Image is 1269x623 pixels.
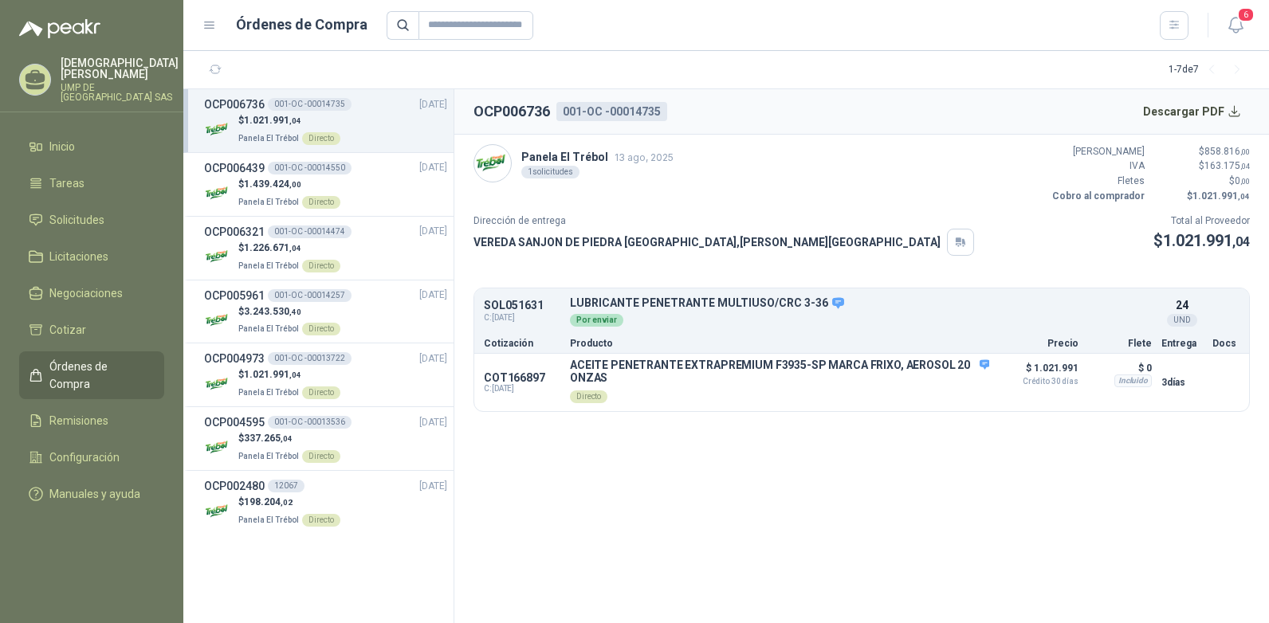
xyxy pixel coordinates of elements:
[61,83,179,102] p: UMP DE [GEOGRAPHIC_DATA] SAS
[238,515,299,524] span: Panela El Trébol
[1221,11,1250,40] button: 6
[419,160,447,175] span: [DATE]
[268,480,304,492] div: 12067
[302,260,340,272] div: Directo
[1049,144,1145,159] p: [PERSON_NAME]
[1232,234,1250,249] span: ,04
[1235,175,1250,186] span: 0
[289,308,301,316] span: ,40
[999,378,1078,386] span: Crédito 30 días
[204,370,232,398] img: Company Logo
[238,113,340,128] p: $
[238,452,299,460] span: Panela El Trébol
[268,289,352,302] div: 001-OC -00014257
[236,14,367,36] h1: Órdenes de Compra
[204,96,265,113] h3: OCP006736
[238,304,340,319] p: $
[419,479,447,494] span: [DATE]
[289,244,301,253] span: ,04
[49,485,140,503] span: Manuales y ayuda
[289,116,301,125] span: ,04
[49,248,108,265] span: Licitaciones
[204,413,447,464] a: OCP004595001-OC -00013536[DATE] Company Logo$337.265,04Panela El TrébolDirecto
[484,311,560,324] span: C: [DATE]
[238,495,340,510] p: $
[1161,373,1203,392] p: 3 días
[419,415,447,430] span: [DATE]
[204,433,232,461] img: Company Logo
[1240,177,1250,186] span: ,00
[268,225,352,238] div: 001-OC -00014474
[49,174,84,192] span: Tareas
[1237,7,1255,22] span: 6
[19,168,164,198] a: Tareas
[1154,144,1250,159] p: $
[302,450,340,463] div: Directo
[1153,214,1250,229] p: Total al Proveedor
[1240,147,1250,156] span: ,00
[474,145,511,182] img: Company Logo
[204,477,265,495] h3: OCP002480
[244,178,301,190] span: 1.439.424
[1163,231,1250,250] span: 1.021.991
[238,134,299,143] span: Panela El Trébol
[1154,189,1250,204] p: $
[999,339,1078,348] p: Precio
[556,102,667,121] div: 001-OC -00014735
[1161,339,1203,348] p: Entrega
[1114,374,1152,387] div: Incluido
[1154,174,1250,189] p: $
[61,57,179,80] p: [DEMOGRAPHIC_DATA] [PERSON_NAME]
[484,371,560,384] p: COT166897
[238,367,340,382] p: $
[1154,159,1250,174] p: $
[1204,160,1250,171] span: 163.175
[244,433,293,444] span: 337.265
[570,296,1152,311] p: LUBRICANTE PENETRANTE MULTIUSO/CRC 3-36
[1176,296,1188,314] p: 24
[204,159,265,177] h3: OCP006439
[19,241,164,272] a: Licitaciones
[19,351,164,399] a: Órdenes de Compra
[49,211,104,229] span: Solicitudes
[1134,96,1251,127] button: Descargar PDF
[204,96,447,146] a: OCP006736001-OC -00014735[DATE] Company Logo$1.021.991,04Panela El TrébolDirecto
[49,449,120,466] span: Configuración
[244,306,301,317] span: 3.243.530
[244,369,301,380] span: 1.021.991
[204,477,447,527] a: OCP00248012067[DATE] Company Logo$198.204,02Panela El TrébolDirecto
[49,412,108,429] span: Remisiones
[1192,190,1250,202] span: 1.021.991
[302,514,340,527] div: Directo
[419,288,447,303] span: [DATE]
[244,115,301,126] span: 1.021.991
[1169,57,1250,83] div: 1 - 7 de 7
[1167,314,1197,327] div: UND
[204,243,232,271] img: Company Logo
[204,306,232,334] img: Company Logo
[268,352,352,365] div: 001-OC -00013722
[1238,192,1250,201] span: ,04
[289,180,301,189] span: ,00
[281,498,293,507] span: ,02
[419,97,447,112] span: [DATE]
[1088,339,1152,348] p: Flete
[49,358,149,393] span: Órdenes de Compra
[19,315,164,345] a: Cotizar
[302,323,340,335] div: Directo
[49,138,75,155] span: Inicio
[204,497,232,525] img: Company Logo
[204,350,265,367] h3: OCP004973
[49,321,86,339] span: Cotizar
[484,300,560,311] p: SOL051631
[238,177,340,192] p: $
[419,351,447,366] span: [DATE]
[204,223,447,273] a: OCP006321001-OC -00014474[DATE] Company Logo$1.226.671,04Panela El TrébolDirecto
[473,214,974,229] p: Dirección de entrega
[268,416,352,429] div: 001-OC -00013536
[289,370,301,379] span: ,04
[484,339,560,348] p: Cotización
[238,431,340,446] p: $
[1153,229,1250,253] p: $
[238,324,299,333] span: Panela El Trébol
